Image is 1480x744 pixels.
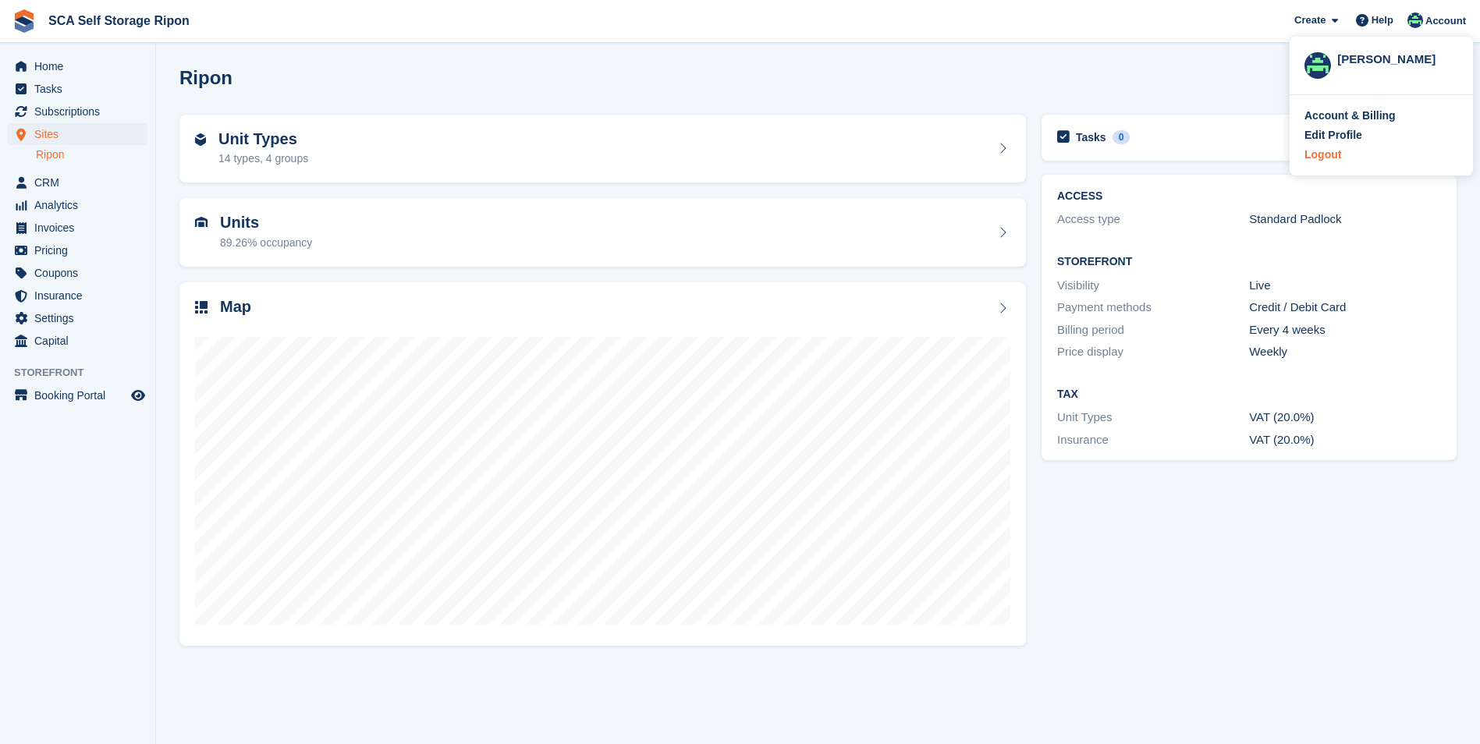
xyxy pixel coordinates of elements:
[34,78,128,100] span: Tasks
[1425,13,1466,29] span: Account
[1304,147,1341,163] div: Logout
[34,172,128,193] span: CRM
[1304,108,1396,124] div: Account & Billing
[42,8,196,34] a: SCA Self Storage Ripon
[179,67,232,88] h2: Ripon
[14,365,155,381] span: Storefront
[220,298,251,316] h2: Map
[8,172,147,193] a: menu
[1407,12,1423,28] img: Thomas Webb
[34,217,128,239] span: Invoices
[1337,51,1458,65] div: [PERSON_NAME]
[1076,130,1106,144] h2: Tasks
[8,307,147,329] a: menu
[34,239,128,261] span: Pricing
[1057,190,1441,203] h2: ACCESS
[8,262,147,284] a: menu
[218,151,308,167] div: 14 types, 4 groups
[8,330,147,352] a: menu
[1057,211,1249,229] div: Access type
[1057,277,1249,295] div: Visibility
[1304,108,1458,124] a: Account & Billing
[1304,127,1458,143] a: Edit Profile
[12,9,36,33] img: stora-icon-8386f47178a22dfd0bd8f6a31ec36ba5ce8667c1dd55bd0f319d3a0aa187defe.svg
[8,123,147,145] a: menu
[1304,127,1362,143] div: Edit Profile
[1249,299,1441,317] div: Credit / Debit Card
[8,101,147,122] a: menu
[129,386,147,405] a: Preview store
[8,55,147,77] a: menu
[8,194,147,216] a: menu
[8,78,147,100] a: menu
[1249,343,1441,361] div: Weekly
[8,239,147,261] a: menu
[1249,277,1441,295] div: Live
[1249,211,1441,229] div: Standard Padlock
[34,285,128,306] span: Insurance
[179,282,1026,647] a: Map
[1057,409,1249,427] div: Unit Types
[34,101,128,122] span: Subscriptions
[220,214,312,232] h2: Units
[1057,299,1249,317] div: Payment methods
[218,130,308,148] h2: Unit Types
[34,123,128,145] span: Sites
[36,147,147,162] a: Ripon
[1304,52,1331,79] img: Thomas Webb
[179,115,1026,183] a: Unit Types 14 types, 4 groups
[1113,130,1130,144] div: 0
[1057,256,1441,268] h2: Storefront
[1249,409,1441,427] div: VAT (20.0%)
[1304,147,1458,163] a: Logout
[195,217,208,228] img: unit-icn-7be61d7bf1b0ce9d3e12c5938cc71ed9869f7b940bace4675aadf7bd6d80202e.svg
[1057,431,1249,449] div: Insurance
[8,285,147,306] a: menu
[34,307,128,329] span: Settings
[8,384,147,406] a: menu
[34,330,128,352] span: Capital
[220,235,312,251] div: 89.26% occupancy
[1057,343,1249,361] div: Price display
[195,301,208,314] img: map-icn-33ee37083ee616e46c38cad1a60f524a97daa1e2b2c8c0bc3eb3415660979fc1.svg
[1249,431,1441,449] div: VAT (20.0%)
[1057,388,1441,401] h2: Tax
[1249,321,1441,339] div: Every 4 weeks
[34,194,128,216] span: Analytics
[34,384,128,406] span: Booking Portal
[179,198,1026,267] a: Units 89.26% occupancy
[34,262,128,284] span: Coupons
[34,55,128,77] span: Home
[195,133,206,146] img: unit-type-icn-2b2737a686de81e16bb02015468b77c625bbabd49415b5ef34ead5e3b44a266d.svg
[8,217,147,239] a: menu
[1372,12,1393,28] span: Help
[1294,12,1326,28] span: Create
[1057,321,1249,339] div: Billing period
